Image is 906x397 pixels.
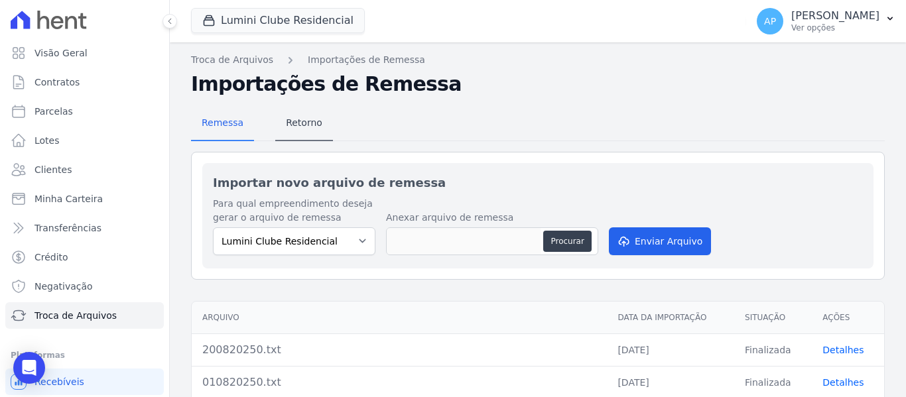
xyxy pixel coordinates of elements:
[5,186,164,212] a: Minha Carteira
[5,69,164,95] a: Contratos
[191,72,885,96] h2: Importações de Remessa
[791,9,879,23] p: [PERSON_NAME]
[192,302,607,334] th: Arquivo
[822,345,864,355] a: Detalhes
[34,163,72,176] span: Clientes
[34,134,60,147] span: Lotes
[5,273,164,300] a: Negativação
[812,302,884,334] th: Ações
[191,53,273,67] a: Troca de Arquivos
[34,76,80,89] span: Contratos
[34,192,103,205] span: Minha Carteira
[791,23,879,33] p: Ver opções
[213,174,863,192] h2: Importar novo arquivo de remessa
[34,375,84,388] span: Recebíveis
[34,105,73,118] span: Parcelas
[5,302,164,329] a: Troca de Arquivos
[275,107,333,141] a: Retorno
[822,377,864,388] a: Detalhes
[34,221,101,235] span: Transferências
[609,227,711,255] button: Enviar Arquivo
[5,215,164,241] a: Transferências
[734,302,812,334] th: Situação
[607,333,734,366] td: [DATE]
[5,98,164,125] a: Parcelas
[278,109,330,136] span: Retorno
[34,251,68,264] span: Crédito
[202,342,596,358] div: 200820250.txt
[734,333,812,366] td: Finalizada
[191,107,254,141] a: Remessa
[764,17,776,26] span: AP
[607,302,734,334] th: Data da Importação
[746,3,906,40] button: AP [PERSON_NAME] Ver opções
[194,109,251,136] span: Remessa
[5,244,164,270] a: Crédito
[5,40,164,66] a: Visão Geral
[5,369,164,395] a: Recebíveis
[191,53,885,67] nav: Breadcrumb
[34,46,88,60] span: Visão Geral
[191,8,365,33] button: Lumini Clube Residencial
[386,211,598,225] label: Anexar arquivo de remessa
[213,197,375,225] label: Para qual empreendimento deseja gerar o arquivo de remessa
[34,280,93,293] span: Negativação
[5,156,164,183] a: Clientes
[543,231,591,252] button: Procurar
[5,127,164,154] a: Lotes
[34,309,117,322] span: Troca de Arquivos
[11,347,159,363] div: Plataformas
[308,53,425,67] a: Importações de Remessa
[13,352,45,384] div: Open Intercom Messenger
[202,374,596,390] div: 010820250.txt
